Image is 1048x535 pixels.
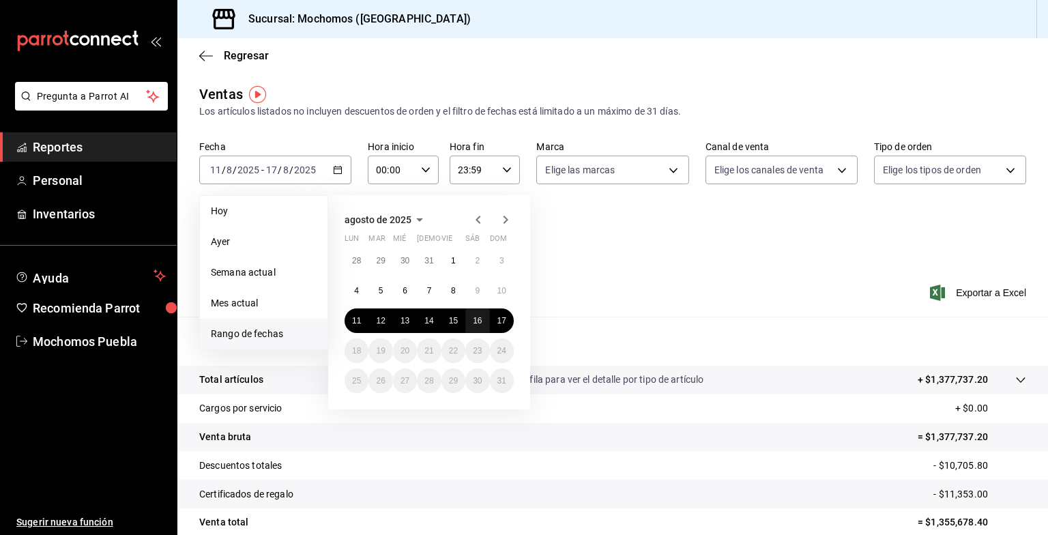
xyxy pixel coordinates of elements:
span: Recomienda Parrot [33,299,166,317]
button: 6 de agosto de 2025 [393,278,417,303]
abbr: 28 de julio de 2025 [352,256,361,265]
span: Pregunta a Parrot AI [37,89,147,104]
button: 22 de agosto de 2025 [441,338,465,363]
abbr: 26 de agosto de 2025 [376,376,385,386]
label: Canal de venta [705,142,858,151]
span: Sugerir nueva función [16,515,166,530]
span: - [261,164,264,175]
abbr: 16 de agosto de 2025 [473,316,482,326]
abbr: 17 de agosto de 2025 [497,316,506,326]
button: 11 de agosto de 2025 [345,308,368,333]
abbr: viernes [441,234,452,248]
button: 26 de agosto de 2025 [368,368,392,393]
abbr: 9 de agosto de 2025 [475,286,480,295]
button: Regresar [199,49,269,62]
span: Elige los tipos de orden [883,163,981,177]
a: Pregunta a Parrot AI [10,99,168,113]
abbr: 1 de agosto de 2025 [451,256,456,265]
button: 21 de agosto de 2025 [417,338,441,363]
abbr: 5 de agosto de 2025 [379,286,383,295]
button: 1 de agosto de 2025 [441,248,465,273]
button: 13 de agosto de 2025 [393,308,417,333]
span: Mes actual [211,296,317,310]
label: Hora inicio [368,142,439,151]
button: 17 de agosto de 2025 [490,308,514,333]
p: Resumen [199,333,1026,349]
label: Fecha [199,142,351,151]
abbr: lunes [345,234,359,248]
span: Ayuda [33,267,148,284]
p: Venta bruta [199,430,251,444]
abbr: 25 de agosto de 2025 [352,376,361,386]
input: -- [265,164,278,175]
span: / [222,164,226,175]
p: - $10,705.80 [933,459,1026,473]
abbr: 12 de agosto de 2025 [376,316,385,326]
abbr: martes [368,234,385,248]
label: Hora fin [450,142,521,151]
abbr: 8 de agosto de 2025 [451,286,456,295]
abbr: 6 de agosto de 2025 [403,286,407,295]
span: Elige las marcas [545,163,615,177]
button: 31 de agosto de 2025 [490,368,514,393]
abbr: miércoles [393,234,406,248]
label: Tipo de orden [874,142,1026,151]
abbr: jueves [417,234,497,248]
button: 18 de agosto de 2025 [345,338,368,363]
abbr: 19 de agosto de 2025 [376,346,385,356]
p: Descuentos totales [199,459,282,473]
button: 12 de agosto de 2025 [368,308,392,333]
abbr: 21 de agosto de 2025 [424,346,433,356]
p: + $0.00 [955,401,1026,416]
button: 5 de agosto de 2025 [368,278,392,303]
span: Reportes [33,138,166,156]
span: / [289,164,293,175]
div: Los artículos listados no incluyen descuentos de orden y el filtro de fechas está limitado a un m... [199,104,1026,119]
button: Exportar a Excel [933,285,1026,301]
button: 3 de agosto de 2025 [490,248,514,273]
abbr: 28 de agosto de 2025 [424,376,433,386]
input: -- [226,164,233,175]
button: 25 de agosto de 2025 [345,368,368,393]
button: Tooltip marker [249,86,266,103]
span: Personal [33,171,166,190]
abbr: 14 de agosto de 2025 [424,316,433,326]
span: Inventarios [33,205,166,223]
abbr: 3 de agosto de 2025 [499,256,504,265]
p: Cargos por servicio [199,401,282,416]
div: Ventas [199,84,243,104]
button: 20 de agosto de 2025 [393,338,417,363]
button: 31 de julio de 2025 [417,248,441,273]
abbr: 11 de agosto de 2025 [352,316,361,326]
abbr: 18 de agosto de 2025 [352,346,361,356]
input: -- [209,164,222,175]
p: Total artículos [199,373,263,387]
input: ---- [237,164,260,175]
button: 23 de agosto de 2025 [465,338,489,363]
button: 29 de julio de 2025 [368,248,392,273]
abbr: 31 de julio de 2025 [424,256,433,265]
button: open_drawer_menu [150,35,161,46]
abbr: 10 de agosto de 2025 [497,286,506,295]
abbr: 27 de agosto de 2025 [401,376,409,386]
p: + $1,377,737.20 [918,373,988,387]
span: Rango de fechas [211,327,317,341]
button: 9 de agosto de 2025 [465,278,489,303]
abbr: 30 de agosto de 2025 [473,376,482,386]
abbr: 2 de agosto de 2025 [475,256,480,265]
abbr: 20 de agosto de 2025 [401,346,409,356]
span: / [278,164,282,175]
p: Certificados de regalo [199,487,293,502]
input: -- [282,164,289,175]
p: Venta total [199,515,248,530]
button: 16 de agosto de 2025 [465,308,489,333]
button: agosto de 2025 [345,212,428,228]
input: ---- [293,164,317,175]
button: 2 de agosto de 2025 [465,248,489,273]
button: 30 de julio de 2025 [393,248,417,273]
abbr: 13 de agosto de 2025 [401,316,409,326]
span: agosto de 2025 [345,214,411,225]
span: Regresar [224,49,269,62]
button: 30 de agosto de 2025 [465,368,489,393]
